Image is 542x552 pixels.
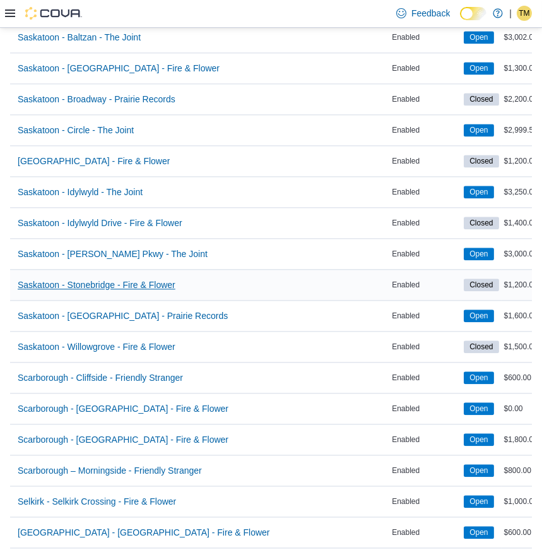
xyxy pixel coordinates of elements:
span: Feedback [411,7,450,20]
a: Feedback [391,1,455,26]
button: [GEOGRAPHIC_DATA] - [GEOGRAPHIC_DATA] - Fire & Flower [13,520,275,545]
span: Open [469,32,488,43]
span: Scarborough – Morningside - Friendly Stranger [18,464,202,477]
img: Cova [25,7,82,20]
span: Saskatoon - Stonebridge - Fire & Flower [18,279,175,291]
span: Open [469,124,488,136]
span: Open [469,496,488,507]
span: Closed [469,341,493,352]
div: Enabled [389,215,461,231]
span: Open [469,63,488,74]
span: Open [469,186,488,198]
div: Enabled [389,277,461,292]
button: Scarborough - Cliffside - Friendly Stranger [13,365,188,390]
button: Saskatoon - Baltzan - The Joint [13,25,146,50]
button: Selkirk - Selkirk Crossing - Fire & Flower [13,489,181,514]
span: Open [469,310,488,321]
button: Saskatoon - [GEOGRAPHIC_DATA] - Prairie Records [13,303,233,328]
span: Open [464,62,493,75]
div: Enabled [389,246,461,261]
span: Open [464,31,493,44]
span: Closed [464,279,498,291]
span: Open [464,433,493,446]
button: Saskatoon - Idylwyld Drive - Fire & Flower [13,210,187,236]
span: Dark Mode [460,20,461,21]
span: Open [469,527,488,538]
div: Enabled [389,30,461,45]
span: Closed [469,93,493,105]
span: Closed [464,93,498,105]
button: [GEOGRAPHIC_DATA] - Fire & Flower [13,148,175,174]
button: Scarborough – Morningside - Friendly Stranger [13,458,207,483]
button: Saskatoon - [GEOGRAPHIC_DATA] - Fire & Flower [13,56,225,81]
span: Closed [469,279,493,291]
span: Open [464,464,493,477]
span: Scarborough - Cliffside - Friendly Stranger [18,371,183,384]
button: Saskatoon - Circle - The Joint [13,117,139,143]
span: Saskatoon - Idylwyld Drive - Fire & Flower [18,217,182,229]
span: Open [464,371,493,384]
span: Closed [469,155,493,167]
span: Open [469,248,488,260]
span: Open [469,465,488,476]
span: Saskatoon - [PERSON_NAME] Pkwy - The Joint [18,248,208,260]
span: [GEOGRAPHIC_DATA] - Fire & Flower [18,155,170,167]
span: Closed [469,217,493,229]
button: Saskatoon - Broadway - Prairie Records [13,87,180,112]
span: Open [464,495,493,508]
span: Closed [464,340,498,353]
span: [GEOGRAPHIC_DATA] - [GEOGRAPHIC_DATA] - Fire & Flower [18,526,270,539]
div: Enabled [389,339,461,354]
span: Selkirk - Selkirk Crossing - Fire & Flower [18,495,176,508]
span: Saskatoon - Idylwyld - The Joint [18,186,143,198]
div: Enabled [389,308,461,323]
p: | [509,6,512,21]
span: Saskatoon - [GEOGRAPHIC_DATA] - Prairie Records [18,309,228,322]
button: Saskatoon - Idylwyld - The Joint [13,179,148,205]
span: Saskatoon - Circle - The Joint [18,124,134,136]
input: Dark Mode [460,7,486,20]
span: Open [469,434,488,445]
div: Enabled [389,370,461,385]
span: Closed [464,217,498,229]
span: Closed [464,155,498,167]
div: Enabled [389,525,461,540]
span: Open [469,403,488,414]
span: Saskatoon - Willowgrove - Fire & Flower [18,340,175,353]
div: Enabled [389,61,461,76]
div: Enabled [389,123,461,138]
span: Saskatoon - Broadway - Prairie Records [18,93,175,105]
span: Open [464,402,493,415]
button: Saskatoon - [PERSON_NAME] Pkwy - The Joint [13,241,213,267]
span: Saskatoon - Baltzan - The Joint [18,31,141,44]
button: Saskatoon - Willowgrove - Fire & Flower [13,334,180,359]
span: TM [519,6,529,21]
span: Saskatoon - [GEOGRAPHIC_DATA] - Fire & Flower [18,62,220,75]
div: Enabled [389,432,461,447]
div: Tristen Mueller [517,6,532,21]
div: Enabled [389,494,461,509]
button: Scarborough - [GEOGRAPHIC_DATA] - Fire & Flower [13,396,233,421]
div: Enabled [389,153,461,169]
span: Scarborough - [GEOGRAPHIC_DATA] - Fire & Flower [18,433,228,446]
span: Open [464,248,493,260]
span: Open [464,124,493,136]
div: Enabled [389,92,461,107]
div: Enabled [389,184,461,200]
span: Open [469,372,488,383]
button: Scarborough - [GEOGRAPHIC_DATA] - Fire & Flower [13,427,233,452]
div: Enabled [389,401,461,416]
button: Saskatoon - Stonebridge - Fire & Flower [13,272,180,297]
span: Open [464,309,493,322]
div: Enabled [389,463,461,478]
span: Open [464,526,493,539]
span: Open [464,186,493,198]
span: Scarborough - [GEOGRAPHIC_DATA] - Fire & Flower [18,402,228,415]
